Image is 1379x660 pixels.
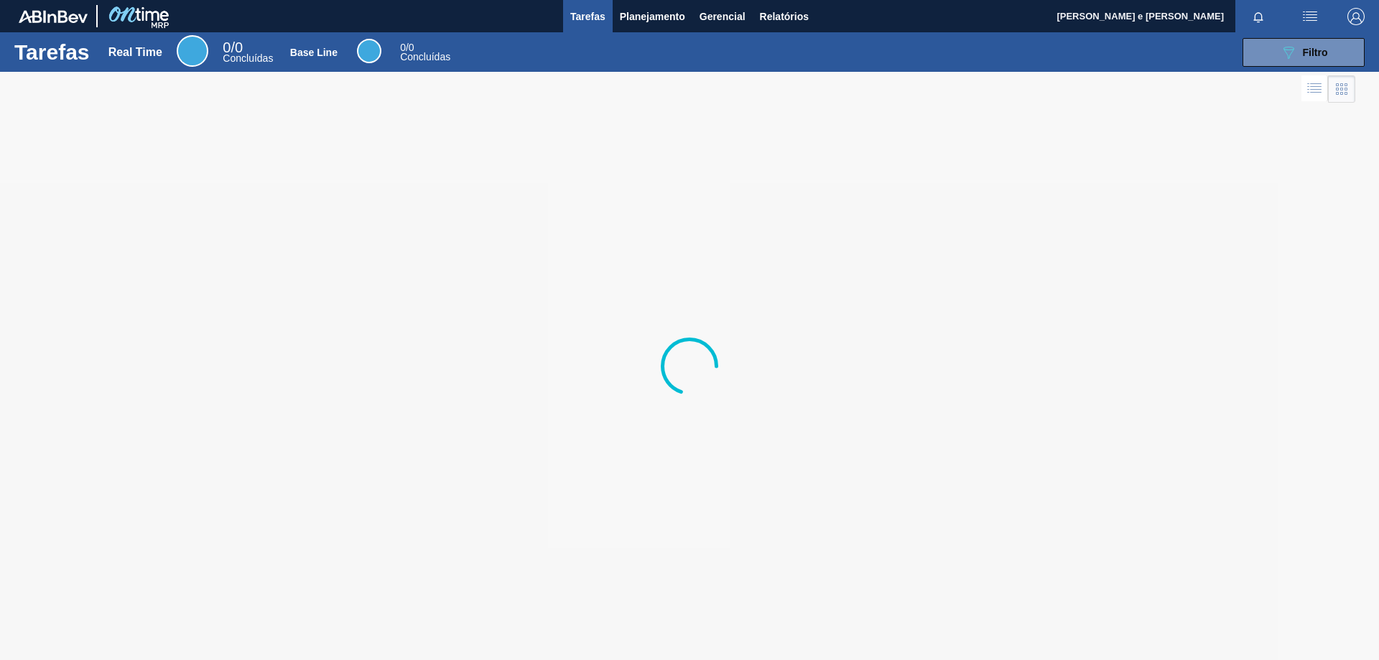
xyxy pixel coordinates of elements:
[620,8,685,25] span: Planejamento
[290,47,338,58] div: Base Line
[1303,47,1328,58] span: Filtro
[1243,38,1365,67] button: Filtro
[223,39,243,55] span: / 0
[700,8,746,25] span: Gerencial
[400,43,450,62] div: Base Line
[19,10,88,23] img: TNhmsLtSVTkK8tSr43FrP2fwEKptu5GPRR3wAAAABJRU5ErkJggg==
[223,39,231,55] span: 0
[1235,6,1281,27] button: Notificações
[760,8,809,25] span: Relatórios
[223,52,273,64] span: Concluídas
[357,39,381,63] div: Base Line
[108,46,162,59] div: Real Time
[400,51,450,62] span: Concluídas
[400,42,406,53] span: 0
[1301,8,1319,25] img: userActions
[223,42,273,63] div: Real Time
[177,35,208,67] div: Real Time
[1347,8,1365,25] img: Logout
[14,44,90,60] h1: Tarefas
[570,8,605,25] span: Tarefas
[400,42,414,53] span: / 0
